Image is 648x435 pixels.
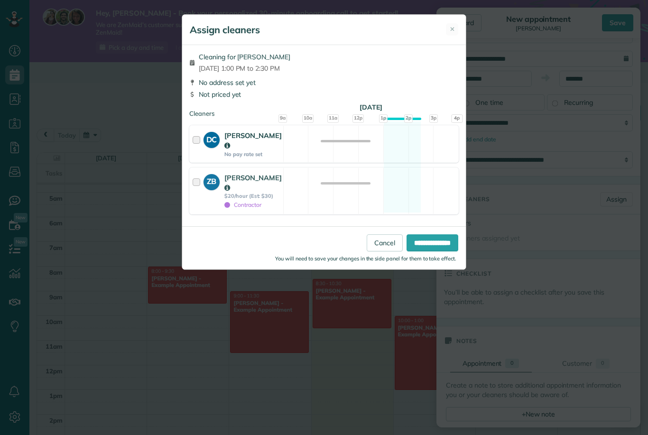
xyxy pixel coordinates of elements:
a: Cancel [367,234,403,251]
div: No address set yet [189,78,459,87]
div: Not priced yet [189,90,459,99]
small: You will need to save your changes in the side panel for them to take effect. [275,255,456,262]
strong: [PERSON_NAME] [224,173,282,192]
span: [DATE] 1:00 PM to 2:30 PM [199,64,290,73]
span: ✕ [450,25,455,34]
h5: Assign cleaners [190,23,260,37]
strong: No pay rate set [224,151,282,157]
strong: [PERSON_NAME] [224,131,282,150]
strong: $20/hour (Est: $30) [224,193,282,199]
span: Contractor [224,201,261,208]
div: Cleaners [189,109,459,112]
strong: DC [204,132,220,145]
span: Cleaning for [PERSON_NAME] [199,52,290,62]
strong: ZB [204,174,220,187]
